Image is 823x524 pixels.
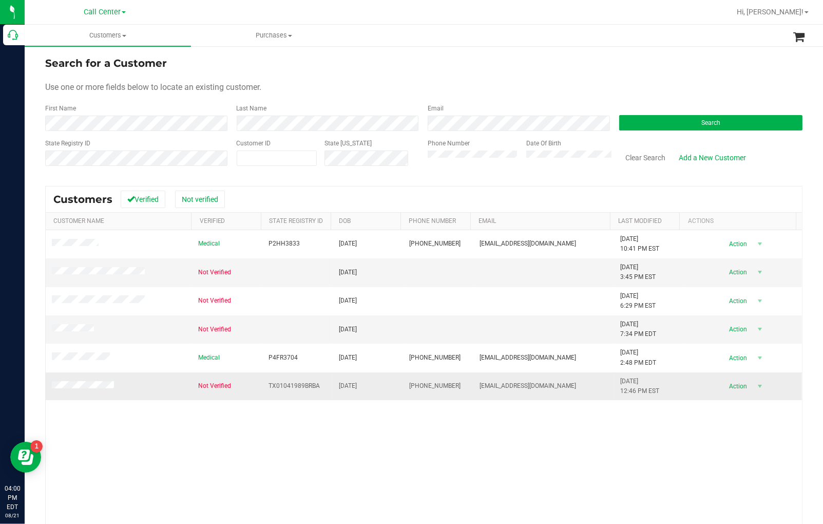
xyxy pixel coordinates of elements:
[198,268,231,277] span: Not Verified
[84,8,121,16] span: Call Center
[269,239,300,249] span: P2HH3833
[754,379,767,394] span: select
[5,512,20,519] p: 08/21
[198,381,231,391] span: Not Verified
[621,377,660,396] span: [DATE] 12:46 PM EST
[479,217,496,224] a: Email
[269,353,298,363] span: P4FR3704
[30,440,43,453] iframe: Resource center unread badge
[45,57,167,69] span: Search for a Customer
[754,351,767,365] span: select
[621,263,656,282] span: [DATE] 3:45 PM EST
[621,348,657,367] span: [DATE] 2:48 PM EDT
[25,25,191,46] a: Customers
[5,484,20,512] p: 04:00 PM EDT
[754,294,767,308] span: select
[192,31,357,40] span: Purchases
[10,442,41,473] iframe: Resource center
[121,191,165,208] button: Verified
[324,139,372,148] label: State [US_STATE]
[428,104,444,113] label: Email
[618,217,662,224] a: Last Modified
[8,30,18,40] inline-svg: Call Center
[198,353,220,363] span: Medical
[673,149,753,166] a: Add a New Customer
[339,217,351,224] a: DOB
[53,217,104,224] a: Customer Name
[198,325,231,334] span: Not Verified
[53,193,112,205] span: Customers
[339,296,357,306] span: [DATE]
[198,296,231,306] span: Not Verified
[45,82,261,92] span: Use one or more fields below to locate an existing customer.
[198,239,220,249] span: Medical
[339,381,357,391] span: [DATE]
[720,294,754,308] span: Action
[339,353,357,363] span: [DATE]
[410,239,461,249] span: [PHONE_NUMBER]
[621,320,657,339] span: [DATE] 7:34 PM EDT
[754,237,767,251] span: select
[621,234,660,254] span: [DATE] 10:41 PM EST
[619,149,673,166] button: Clear Search
[45,139,90,148] label: State Registry ID
[754,265,767,279] span: select
[754,322,767,336] span: select
[621,291,656,311] span: [DATE] 6:29 PM EST
[237,139,271,148] label: Customer ID
[269,381,320,391] span: TX01041989BRBA
[428,139,470,148] label: Phone Number
[737,8,803,16] span: Hi, [PERSON_NAME]!
[269,217,323,224] a: State Registry Id
[339,268,357,277] span: [DATE]
[480,381,577,391] span: [EMAIL_ADDRESS][DOMAIN_NAME]
[409,217,456,224] a: Phone Number
[720,265,754,279] span: Action
[237,104,267,113] label: Last Name
[688,217,792,224] div: Actions
[45,104,76,113] label: First Name
[410,381,461,391] span: [PHONE_NUMBER]
[480,239,577,249] span: [EMAIL_ADDRESS][DOMAIN_NAME]
[720,237,754,251] span: Action
[410,353,461,363] span: [PHONE_NUMBER]
[339,239,357,249] span: [DATE]
[619,115,803,130] button: Search
[191,25,357,46] a: Purchases
[480,353,577,363] span: [EMAIL_ADDRESS][DOMAIN_NAME]
[526,139,561,148] label: Date Of Birth
[701,119,720,126] span: Search
[720,351,754,365] span: Action
[720,322,754,336] span: Action
[339,325,357,334] span: [DATE]
[200,217,225,224] a: Verified
[175,191,225,208] button: Not verified
[720,379,754,394] span: Action
[25,31,191,40] span: Customers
